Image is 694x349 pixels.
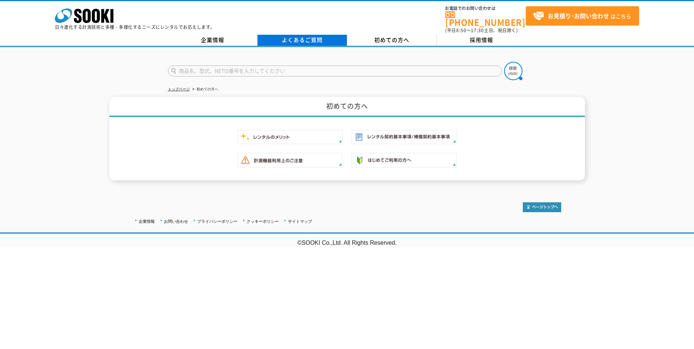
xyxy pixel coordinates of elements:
a: 企業情報 [168,35,258,46]
span: お電話でのお問い合わせは [445,6,526,11]
input: 商品名、型式、NETIS番号を入力してください [168,65,502,76]
span: (平日 ～ 土日、祝日除く) [445,27,518,34]
span: 8:50 [456,27,466,34]
img: btn_search.png [504,62,522,80]
a: プライバシーポリシー [197,219,237,224]
a: サイトマップ [288,219,312,224]
a: 初めての方へ [347,35,437,46]
a: 採用情報 [437,35,526,46]
span: 初めての方へ [374,36,409,44]
span: 17:30 [471,27,484,34]
a: お問い合わせ [164,219,188,224]
p: 日々進化する計測技術と多種・多様化するニーズにレンタルでお応えします。 [55,25,215,29]
a: トップページ [168,87,190,91]
li: 初めての方へ [191,86,218,93]
a: クッキーポリシー [247,219,279,224]
a: 企業情報 [139,219,155,224]
img: 初めての方へ [352,153,457,167]
a: [PHONE_NUMBER] [445,11,526,26]
h1: 初めての方へ [109,97,585,117]
img: トップページへ [523,202,561,212]
img: レンタル契約基本事項／補償契約基本事項 [352,130,457,144]
img: 計測機器ご利用上のご注意 [237,153,343,167]
img: レンタルのメリット [237,130,343,144]
strong: お見積り･お問い合わせ [548,11,609,20]
span: はこちら [533,11,631,22]
a: よくあるご質問 [258,35,347,46]
a: お見積り･お問い合わせはこちら [526,6,639,26]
